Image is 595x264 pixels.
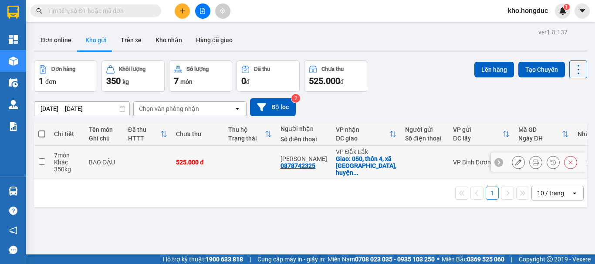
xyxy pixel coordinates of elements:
[9,57,18,66] img: warehouse-icon
[34,102,129,116] input: Select a date range.
[54,166,80,173] div: 350 kg
[34,60,97,92] button: Đơn hàng1đơn
[437,257,439,261] span: ⚪️
[559,7,567,15] img: icon-new-feature
[215,3,230,19] button: aim
[511,254,512,264] span: |
[571,190,578,197] svg: open
[309,76,340,86] span: 525.000
[89,135,119,142] div: Ghi chú
[449,123,514,146] th: Toggle SortBy
[578,7,586,15] span: caret-down
[9,207,17,215] span: question-circle
[228,135,265,142] div: Trạng thái
[281,136,327,143] div: Số điện thoại
[128,135,160,142] div: HTTT
[565,4,568,10] span: 1
[304,60,367,92] button: Chưa thu525.000đ
[331,123,401,146] th: Toggle SortBy
[518,62,565,77] button: Tạo Chuyến
[442,254,504,264] span: Miền Bắc
[220,8,226,14] span: aim
[336,135,389,142] div: ĐC giao
[336,155,396,176] div: Giao: 050, thôn 4, xã Eaktur, huyện Cưkuin, Đăk Lăk
[241,76,246,86] span: 0
[353,169,358,176] span: ...
[246,78,250,85] span: đ
[51,66,75,72] div: Đơn hàng
[321,66,344,72] div: Chưa thu
[149,30,189,50] button: Kho nhận
[176,159,220,166] div: 525.000 đ
[250,98,296,116] button: Bộ lọc
[340,78,344,85] span: đ
[564,4,570,10] sup: 1
[199,8,206,14] span: file-add
[453,126,503,133] div: VP gửi
[39,76,44,86] span: 1
[224,123,276,146] th: Toggle SortBy
[237,60,300,92] button: Đã thu0đ
[228,126,265,133] div: Thu hộ
[101,60,165,92] button: Khối lượng350kg
[179,8,186,14] span: plus
[467,256,504,263] strong: 0369 525 060
[128,126,160,133] div: Đã thu
[163,254,243,264] span: Hỗ trợ kỹ thuật:
[174,76,179,86] span: 7
[114,30,149,50] button: Trên xe
[486,187,499,200] button: 1
[405,126,444,133] div: Người gửi
[89,126,119,133] div: Tên món
[9,78,18,87] img: warehouse-icon
[54,152,80,159] div: 7 món
[139,104,199,113] div: Chọn văn phòng nhận
[78,30,114,50] button: Kho gửi
[254,66,270,72] div: Đã thu
[54,159,80,166] div: Khác
[405,135,444,142] div: Số điện thoại
[453,159,510,166] div: VP Bình Dương
[122,78,129,85] span: kg
[9,35,18,44] img: dashboard-icon
[169,60,232,92] button: Số lượng7món
[547,256,553,262] span: copyright
[537,189,564,197] div: 10 / trang
[9,226,17,234] span: notification
[34,30,78,50] button: Đơn online
[36,8,42,14] span: search
[124,123,172,146] th: Toggle SortBy
[186,66,209,72] div: Số lượng
[512,156,525,169] div: Sửa đơn hàng
[9,100,18,109] img: warehouse-icon
[501,5,555,16] span: kho.hongduc
[336,126,389,133] div: VP nhận
[180,78,193,85] span: món
[281,125,327,132] div: Người nhận
[175,3,190,19] button: plus
[9,187,18,196] img: warehouse-icon
[7,6,19,19] img: logo-vxr
[206,256,243,263] strong: 1900 633 818
[518,126,562,133] div: Mã GD
[336,148,396,155] div: VP Đắk Lắk
[9,246,17,254] span: message
[281,155,327,162] div: Anh Chính
[250,254,251,264] span: |
[474,62,514,77] button: Lên hàng
[281,162,315,169] div: 0878742325
[106,76,121,86] span: 350
[48,6,151,16] input: Tìm tên, số ĐT hoặc mã đơn
[119,66,145,72] div: Khối lượng
[9,122,18,131] img: solution-icon
[575,3,590,19] button: caret-down
[189,30,240,50] button: Hàng đã giao
[328,254,435,264] span: Miền Nam
[195,3,210,19] button: file-add
[514,123,573,146] th: Toggle SortBy
[453,135,503,142] div: ĐC lấy
[89,159,119,166] div: BAO ĐẬU
[45,78,56,85] span: đơn
[355,256,435,263] strong: 0708 023 035 - 0935 103 250
[518,135,562,142] div: Ngày ĐH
